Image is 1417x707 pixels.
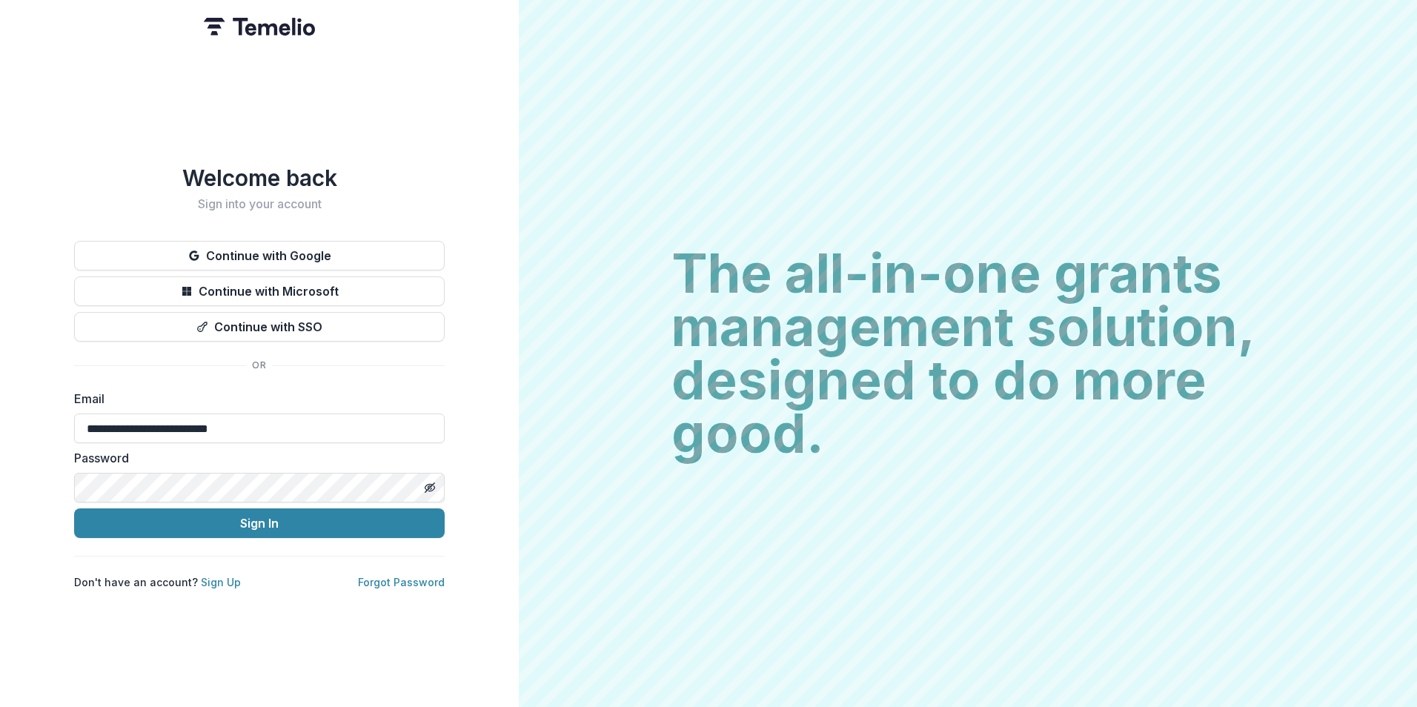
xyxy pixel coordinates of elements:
[74,508,445,538] button: Sign In
[74,165,445,191] h1: Welcome back
[74,574,241,590] p: Don't have an account?
[201,576,241,588] a: Sign Up
[74,276,445,306] button: Continue with Microsoft
[74,312,445,342] button: Continue with SSO
[74,390,436,408] label: Email
[418,476,442,499] button: Toggle password visibility
[74,197,445,211] h2: Sign into your account
[358,576,445,588] a: Forgot Password
[74,449,436,467] label: Password
[74,241,445,270] button: Continue with Google
[204,18,315,36] img: Temelio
